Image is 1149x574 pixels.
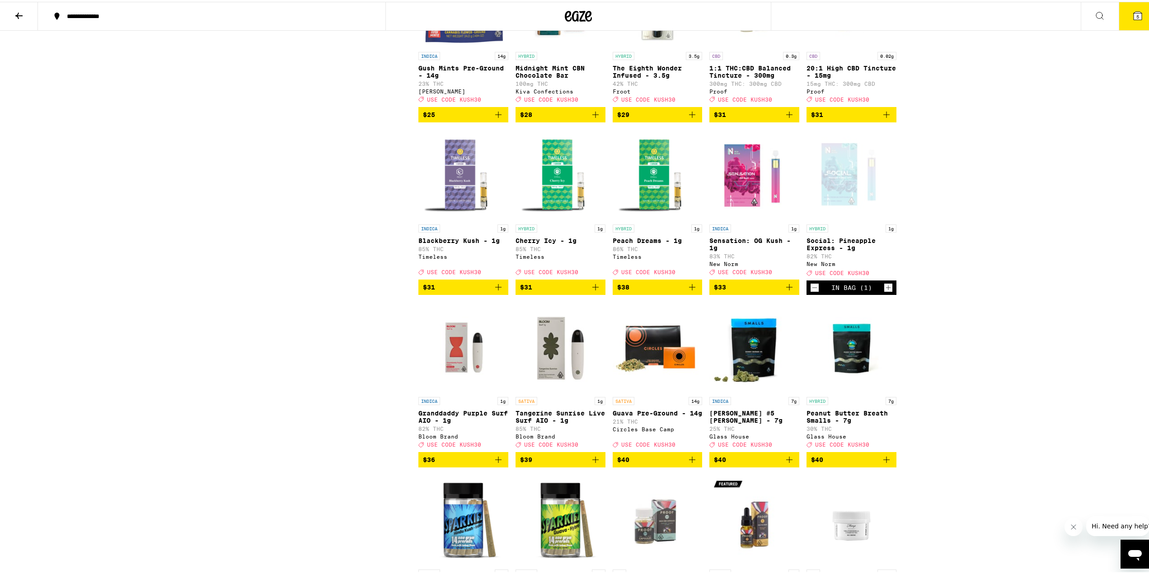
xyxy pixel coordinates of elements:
[516,50,537,58] p: HYBRID
[617,109,629,117] span: $29
[495,50,508,58] p: 14g
[613,278,703,293] button: Add to bag
[718,267,772,273] span: USE CODE KUSH30
[613,408,703,415] p: Guava Pre-Ground - 14g
[709,473,799,563] img: Proof - High Potency THC Tincture - 1000mg
[1136,12,1139,18] span: 5
[516,223,537,231] p: HYBRID
[516,278,605,293] button: Add to bag
[418,408,508,422] p: Granddaddy Purple Surf AIO - 1g
[613,425,703,430] div: Circles Base Camp
[815,268,869,274] span: USE CODE KUSH30
[718,95,772,101] span: USE CODE KUSH30
[886,395,896,403] p: 7g
[516,450,605,466] button: Add to bag
[714,282,726,289] span: $33
[418,50,440,58] p: INDICA
[418,278,508,293] button: Add to bag
[613,79,703,85] p: 42% THC
[613,63,703,77] p: The Eighth Wonder Infused - 3.5g
[516,79,605,85] p: 100mg THC
[613,473,703,563] img: Proof - 20:1 CBD Capsules - 300mg
[613,128,703,278] a: Open page for Peach Dreams - 1g from Timeless
[418,105,508,121] button: Add to bag
[709,395,731,403] p: INDICA
[418,395,440,403] p: INDICA
[709,63,799,77] p: 1:1 THC:CBD Balanced Tincture - 300mg
[709,252,799,257] p: 83% THC
[884,281,893,290] button: Increment
[815,95,869,101] span: USE CODE KUSH30
[613,395,634,403] p: SATIVA
[520,454,532,462] span: $39
[613,244,703,250] p: 86% THC
[617,454,629,462] span: $40
[807,105,896,121] button: Add to bag
[807,79,896,85] p: 15mg THC: 300mg CBD
[418,450,508,466] button: Add to bag
[595,395,605,403] p: 1g
[520,282,532,289] span: $31
[427,440,481,446] span: USE CODE KUSH30
[807,432,896,438] div: Glass House
[714,454,726,462] span: $40
[709,450,799,466] button: Add to bag
[613,235,703,243] p: Peach Dreams - 1g
[621,267,675,273] span: USE CODE KUSH30
[516,252,605,258] div: Timeless
[709,300,799,450] a: Open page for Donny Burger #5 Smalls - 7g from Glass House
[520,109,532,117] span: $28
[807,424,896,430] p: 30% THC
[613,105,703,121] button: Add to bag
[718,440,772,446] span: USE CODE KUSH30
[595,223,605,231] p: 1g
[418,223,440,231] p: INDICA
[1065,516,1083,534] iframe: Close message
[423,282,435,289] span: $31
[524,95,578,101] span: USE CODE KUSH30
[709,235,799,250] p: Sensation: OG Kush - 1g
[516,432,605,438] div: Bloom Brand
[788,223,799,231] p: 1g
[427,267,481,273] span: USE CODE KUSH30
[613,50,634,58] p: HYBRID
[418,128,508,278] a: Open page for Blackberry Kush - 1g from Timeless
[497,223,508,231] p: 1g
[815,440,869,446] span: USE CODE KUSH30
[418,473,508,563] img: Sparkiez - Hindu Kush 14-Pack - 14g
[709,424,799,430] p: 25% THC
[709,223,731,231] p: INDICA
[886,223,896,231] p: 1g
[689,395,702,403] p: 14g
[418,252,508,258] div: Timeless
[807,300,896,391] img: Glass House - Peanut Butter Breath Smalls - 7g
[709,300,799,391] img: Glass House - Donny Burger #5 Smalls - 7g
[418,424,508,430] p: 82% THC
[817,473,885,563] img: Mary's Medicinals - Transdermal Compound 10:1 CBD:THC
[709,128,799,278] a: Open page for Sensation: OG Kush - 1g from New Norm
[423,454,435,462] span: $36
[714,109,726,117] span: $31
[418,300,508,450] a: Open page for Granddaddy Purple Surf AIO - 1g from Bloom Brand
[516,408,605,422] p: Tangerine Sunrise Live Surf AIO - 1g
[709,105,799,121] button: Add to bag
[788,395,799,403] p: 7g
[807,408,896,422] p: Peanut Butter Breath Smalls - 7g
[807,300,896,450] a: Open page for Peanut Butter Breath Smalls - 7g from Glass House
[418,244,508,250] p: 85% THC
[613,128,703,218] img: Timeless - Peach Dreams - 1g
[811,454,823,462] span: $40
[418,300,508,391] img: Bloom Brand - Granddaddy Purple Surf AIO - 1g
[807,87,896,93] div: Proof
[783,50,799,58] p: 0.3g
[516,87,605,93] div: Kiva Confections
[516,128,605,278] a: Open page for Cherry Icy - 1g from Timeless
[418,432,508,438] div: Bloom Brand
[709,259,799,265] div: New Norm
[613,450,703,466] button: Add to bag
[709,50,723,58] p: CBD
[613,300,703,450] a: Open page for Guava Pre-Ground - 14g from Circles Base Camp
[709,408,799,422] p: [PERSON_NAME] #5 [PERSON_NAME] - 7g
[423,109,435,117] span: $25
[516,105,605,121] button: Add to bag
